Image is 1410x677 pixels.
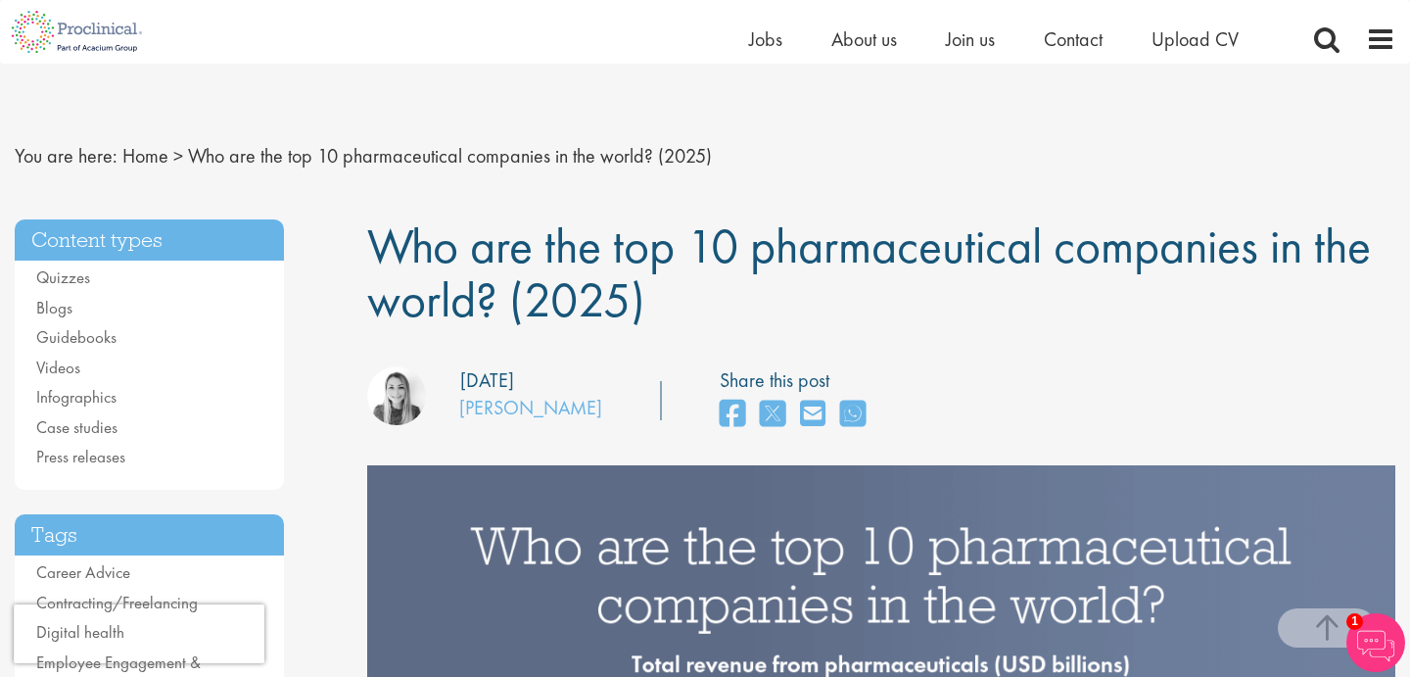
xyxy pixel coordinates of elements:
[122,143,168,169] a: breadcrumb link
[1044,26,1103,52] a: Contact
[36,357,80,378] a: Videos
[1346,613,1405,672] img: Chatbot
[720,366,875,395] label: Share this post
[840,394,866,436] a: share on whats app
[173,143,183,169] span: >
[749,26,782,52] a: Jobs
[36,446,125,467] a: Press releases
[36,592,198,613] a: Contracting/Freelancing
[36,561,130,583] a: Career Advice
[760,394,785,436] a: share on twitter
[36,416,117,438] a: Case studies
[36,297,72,318] a: Blogs
[188,143,712,169] span: Who are the top 10 pharmaceutical companies in the world? (2025)
[367,366,426,425] img: Hannah Burke
[36,386,117,408] a: Infographics
[459,395,602,420] a: [PERSON_NAME]
[15,143,117,169] span: You are here:
[1346,613,1363,630] span: 1
[800,394,825,436] a: share on email
[15,514,284,556] h3: Tags
[367,215,1371,331] span: Who are the top 10 pharmaceutical companies in the world? (2025)
[1151,26,1239,52] a: Upload CV
[460,366,514,395] div: [DATE]
[15,219,284,262] h3: Content types
[720,394,745,436] a: share on facebook
[14,604,264,663] iframe: reCAPTCHA
[36,326,117,348] a: Guidebooks
[36,266,90,288] a: Quizzes
[831,26,897,52] a: About us
[946,26,995,52] a: Join us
